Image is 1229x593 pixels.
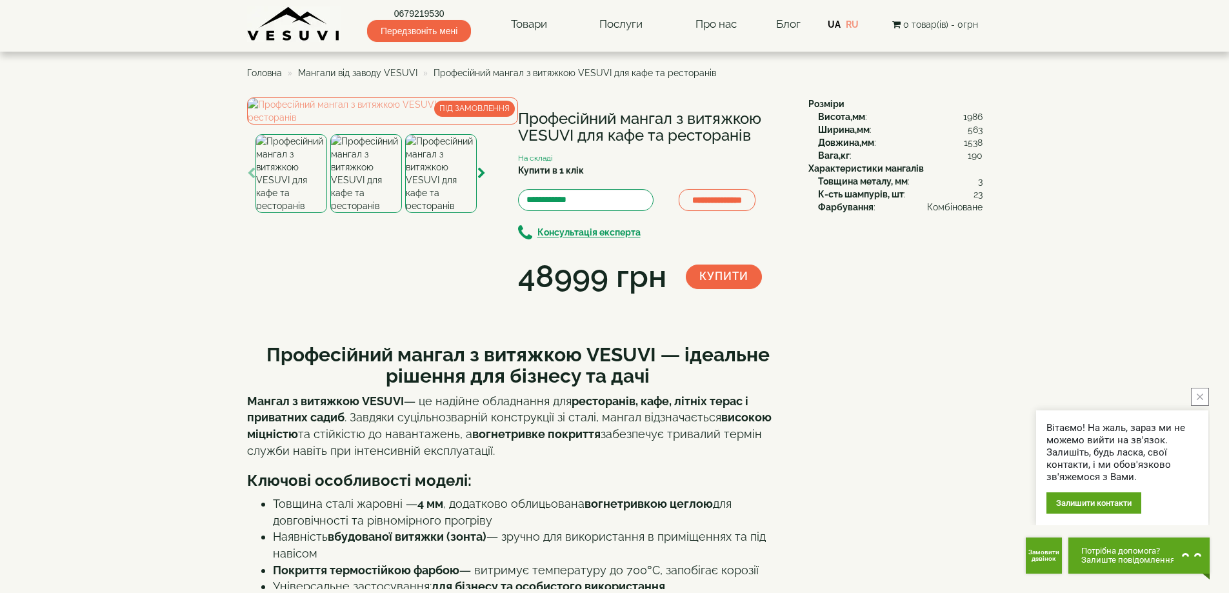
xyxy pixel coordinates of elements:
[818,201,983,214] div: :
[903,19,978,30] span: 0 товар(ів) - 0грн
[818,136,983,149] div: :
[273,528,789,561] li: Наявність — зручно для використання в приміщеннях та під навісом
[968,149,983,162] span: 190
[776,17,801,30] a: Блог
[818,202,874,212] b: Фарбування
[963,110,983,123] span: 1986
[808,99,844,109] b: Розміри
[828,19,841,30] a: UA
[328,530,486,543] strong: вбудованої витяжки (зонта)
[1046,422,1198,483] div: Вітаємо! На жаль, зараз ми не можемо вийти на зв'язок. Залишіть, будь ласка, свої контакти, і ми ...
[247,394,404,408] strong: Мангал з витяжкою VESUVI
[1081,556,1175,565] span: Залиште повідомлення
[818,110,983,123] div: :
[818,123,983,136] div: :
[818,188,983,201] div: :
[1081,547,1175,556] span: Потрібна допомога?
[518,255,666,299] div: 48999 грн
[367,20,471,42] span: Передзвоніть мені
[1026,549,1062,562] span: Замовити дзвінок
[518,154,553,163] small: На складі
[247,393,789,459] p: — це надійне обладнання для . Завдяки суцільнозварній конструкції зі сталі, мангал відзначається ...
[888,17,982,32] button: 0 товар(ів) - 0грн
[434,101,515,117] span: ПІД ЗАМОВЛЕННЯ
[432,579,665,593] strong: для бізнесу та особистого використання
[255,134,327,213] img: Професійний мангал з витяжкою VESUVI для кафе та ресторанів
[968,123,983,136] span: 563
[927,201,983,214] span: Комбіноване
[273,563,459,577] strong: Покриття термостійкою фарбою
[683,10,750,39] a: Про нас
[1068,538,1210,574] button: Chat button
[247,97,518,125] img: Професійний мангал з витяжкою VESUVI для кафе та ресторанів
[686,265,762,289] button: Купити
[585,497,713,510] strong: вогнетривкою цеглою
[273,496,789,528] li: Товщина сталі жаровні — , додатково облицьована для довговічності та рівномірного прогріву
[472,427,601,441] strong: вогнетривке покриття
[367,7,471,20] a: 0679219530
[818,150,850,161] b: Вага,кг
[247,68,282,78] a: Головна
[808,163,924,174] b: Характеристики мангалів
[518,164,584,177] label: Купити в 1 клік
[298,68,417,78] a: Мангали від заводу VESUVI
[818,112,865,122] b: Висота,мм
[818,149,983,162] div: :
[978,175,983,188] span: 3
[247,471,472,490] b: Ключові особливості моделі:
[818,137,874,148] b: Довжина,мм
[1191,388,1209,406] button: close button
[405,134,477,213] img: Професійний мангал з витяжкою VESUVI для кафе та ресторанів
[273,562,789,579] li: — витримує температуру до 700°C, запобігає корозії
[818,189,904,199] b: К-сть шампурів, шт
[586,10,655,39] a: Послуги
[964,136,983,149] span: 1538
[818,175,983,188] div: :
[1026,538,1062,574] button: Get Call button
[434,68,716,78] span: Професійний мангал з витяжкою VESUVI для кафе та ресторанів
[818,125,870,135] b: Ширина,мм
[974,188,983,201] span: 23
[330,134,402,213] img: Професійний мангал з витяжкою VESUVI для кафе та ресторанів
[846,19,859,30] a: RU
[266,343,770,387] b: Професійний мангал з витяжкою VESUVI — ідеальне рішення для бізнесу та дачі
[498,10,560,39] a: Товари
[1046,492,1141,514] div: Залишити контакти
[518,110,789,145] h1: Професійний мангал з витяжкою VESUVI для кафе та ресторанів
[247,6,341,42] img: Завод VESUVI
[537,228,641,238] b: Консультація експерта
[417,497,443,510] strong: 4 мм
[818,176,908,186] b: Товщина металу, мм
